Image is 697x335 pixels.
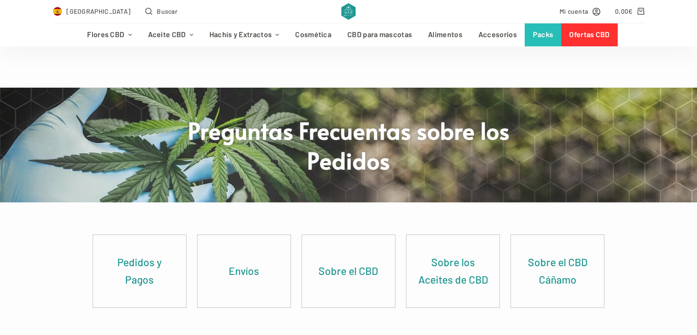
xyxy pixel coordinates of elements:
[561,23,618,46] a: Ofertas CBD
[79,23,618,46] nav: Menú de cabecera
[420,23,471,46] a: Alimentos
[177,115,521,175] h1: Preguntas Frecuentas sobre los Pedidos
[525,23,561,46] a: Packs
[302,235,395,307] a: Sobre el CBD
[140,23,201,46] a: Aceite CBD
[615,6,644,17] a: Carro de compra
[470,23,525,46] a: Accesorios
[145,6,177,17] button: Abrir formulario de búsqueda
[93,235,187,307] a: Pedidos y Pagos
[628,7,632,15] span: €
[287,23,340,46] a: Cosmética
[341,3,356,20] img: CBD Alchemy
[511,235,604,307] a: Sobre el CBD Cáñamo
[201,23,287,46] a: Hachís y Extractos
[66,6,131,17] span: [GEOGRAPHIC_DATA]
[406,235,500,307] a: Sobre los Aceites de CBD
[615,7,633,15] bdi: 0,00
[560,6,601,17] a: Mi cuenta
[340,23,420,46] a: CBD para mascotas
[157,6,177,17] span: Buscar
[79,23,140,46] a: Flores CBD
[560,6,588,17] span: Mi cuenta
[53,6,131,17] a: Select Country
[198,235,291,307] a: Envíos
[53,7,62,16] img: ES Flag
